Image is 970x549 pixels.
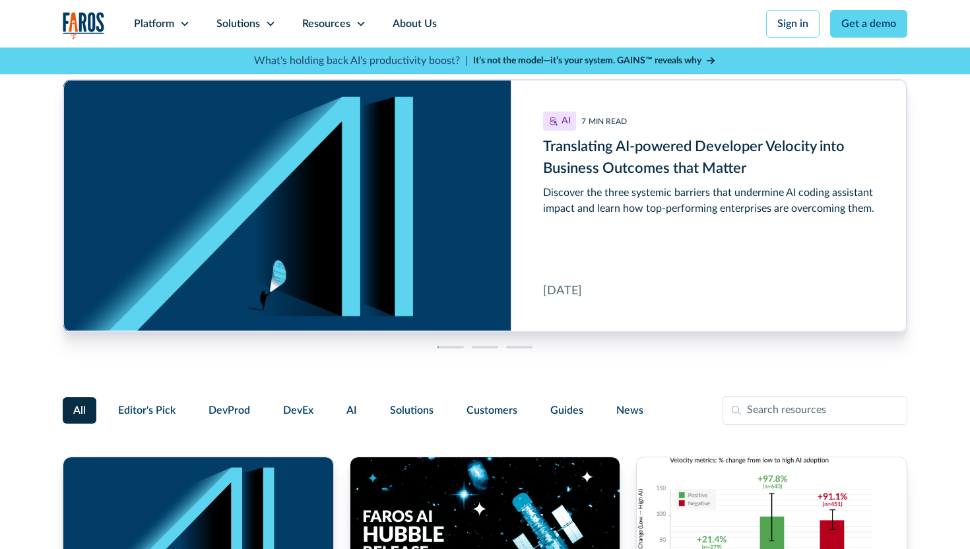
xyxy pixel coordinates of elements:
[346,403,357,418] span: AI
[283,403,313,418] span: DevEx
[134,16,174,32] div: Platform
[302,16,350,32] div: Resources
[63,80,907,332] a: Translating AI-powered Developer Velocity into Business Outcomes that Matter
[390,403,434,418] span: Solutions
[63,80,907,332] div: cms-link
[550,403,583,418] span: Guides
[254,53,468,69] p: What's holding back AI's productivity boost? |
[209,403,250,418] span: DevProd
[63,12,105,39] img: Logo of the analytics and reporting company Faros.
[63,12,105,39] a: home
[467,403,517,418] span: Customers
[830,10,907,38] a: Get a demo
[616,403,643,418] span: News
[766,10,820,38] a: Sign in
[73,403,86,418] span: All
[216,16,260,32] div: Solutions
[118,403,176,418] span: Editor's Pick
[473,54,716,68] a: It’s not the model—it’s your system. GAINS™ reveals why
[63,396,907,425] form: Filter Form
[723,396,907,425] input: Search resources
[473,56,701,65] strong: It’s not the model—it’s your system. GAINS™ reveals why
